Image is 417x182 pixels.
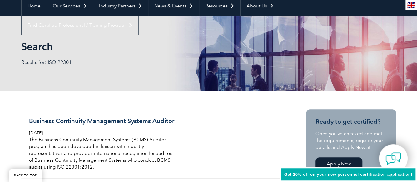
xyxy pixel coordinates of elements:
h3: Ready to get certified? [315,118,387,126]
img: contact-chat.png [385,151,401,166]
p: The Business Continuity Management Systems (BCMS) Auditor program has been developed in liaison w... [29,136,177,170]
a: BACK TO TOP [9,169,42,182]
p: Once you’ve checked and met the requirements, register your details and Apply Now at [315,130,387,151]
a: Business Continuity Management Systems Auditor [DATE] The Business Continuity Management Systems ... [21,109,284,179]
a: Apply Now [315,157,362,170]
span: Get 20% off on your new personnel certification application! [284,172,412,177]
img: en [407,2,415,8]
span: [DATE] [29,130,43,136]
a: Find Certified Professional / Training Provider [22,16,138,35]
h1: Search [21,41,261,53]
h3: Business Continuity Management Systems Auditor [29,117,177,125]
p: Results for: ISO 22301 [21,59,209,66]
